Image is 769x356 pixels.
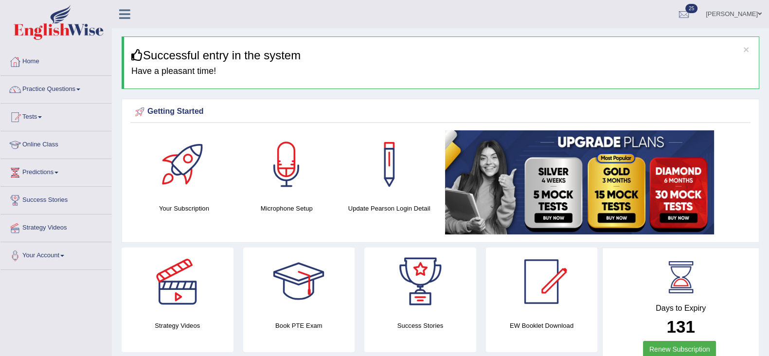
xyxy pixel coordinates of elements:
[613,304,748,313] h4: Days to Expiry
[0,159,111,183] a: Predictions
[486,320,598,331] h4: EW Booklet Download
[240,203,333,214] h4: Microphone Setup
[243,320,355,331] h4: Book PTE Exam
[0,242,111,267] a: Your Account
[743,44,749,54] button: ×
[0,187,111,211] a: Success Stories
[445,130,714,234] img: small5.jpg
[122,320,233,331] h4: Strategy Videos
[0,131,111,156] a: Online Class
[133,105,748,119] div: Getting Started
[0,104,111,128] a: Tests
[343,203,436,214] h4: Update Pearson Login Detail
[0,214,111,239] a: Strategy Videos
[0,76,111,100] a: Practice Questions
[364,320,476,331] h4: Success Stories
[0,48,111,72] a: Home
[131,67,751,76] h4: Have a pleasant time!
[138,203,231,214] h4: Your Subscription
[666,317,695,336] b: 131
[131,49,751,62] h3: Successful entry in the system
[685,4,697,13] span: 25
